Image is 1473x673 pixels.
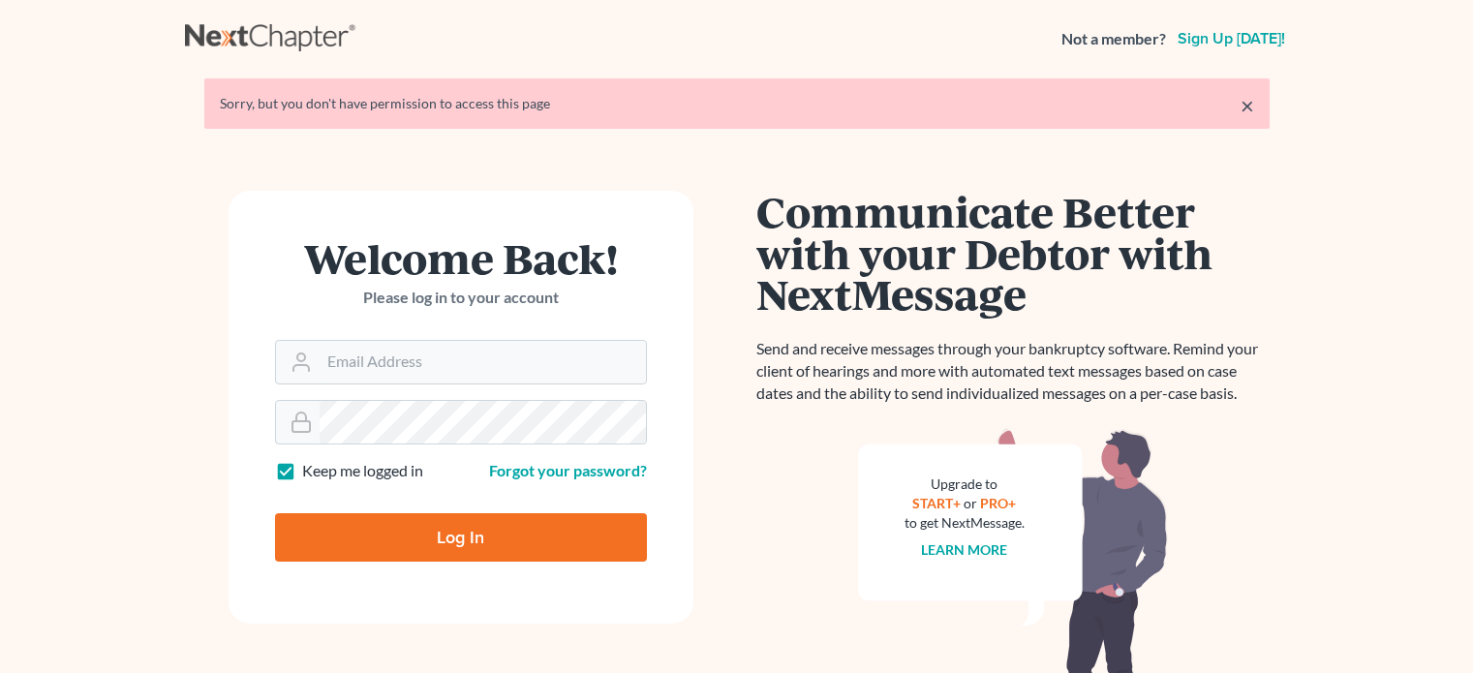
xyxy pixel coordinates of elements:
[302,460,423,482] label: Keep me logged in
[964,495,977,511] span: or
[275,513,647,562] input: Log In
[1174,31,1289,46] a: Sign up [DATE]!
[275,287,647,309] p: Please log in to your account
[275,237,647,279] h1: Welcome Back!
[905,513,1025,533] div: to get NextMessage.
[489,461,647,479] a: Forgot your password?
[905,474,1025,494] div: Upgrade to
[912,495,961,511] a: START+
[1241,94,1254,117] a: ×
[921,541,1007,558] a: Learn more
[980,495,1016,511] a: PRO+
[756,338,1270,405] p: Send and receive messages through your bankruptcy software. Remind your client of hearings and mo...
[1061,28,1166,50] strong: Not a member?
[220,94,1254,113] div: Sorry, but you don't have permission to access this page
[320,341,646,383] input: Email Address
[756,191,1270,315] h1: Communicate Better with your Debtor with NextMessage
